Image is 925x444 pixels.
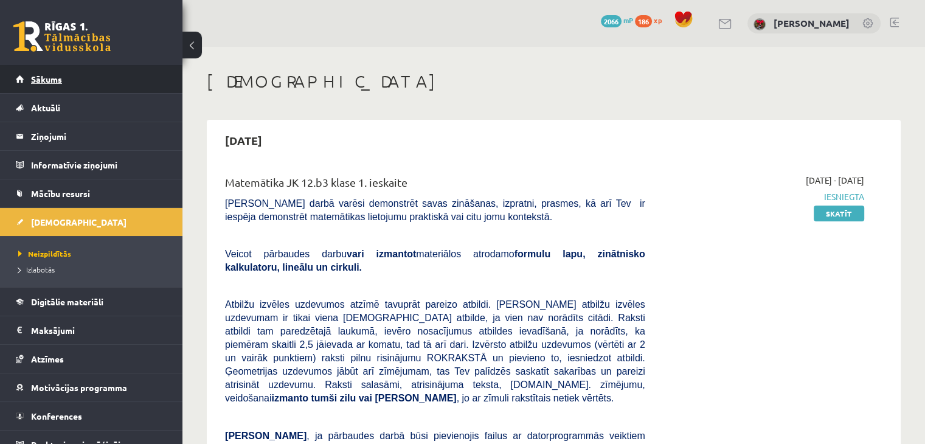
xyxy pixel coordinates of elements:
h2: [DATE] [213,126,274,154]
span: Izlabotās [18,265,55,274]
a: Digitālie materiāli [16,288,167,316]
span: Iesniegta [663,190,864,203]
span: Neizpildītās [18,249,71,258]
span: [DEMOGRAPHIC_DATA] [31,217,126,227]
a: Konferences [16,402,167,430]
span: xp [654,15,662,25]
span: Atbilžu izvēles uzdevumos atzīmē tavuprāt pareizo atbildi. [PERSON_NAME] atbilžu izvēles uzdevuma... [225,299,645,403]
b: vari izmantot [347,249,416,259]
span: Aktuāli [31,102,60,113]
span: 2066 [601,15,622,27]
b: izmanto [272,393,308,403]
b: formulu lapu, zinātnisko kalkulatoru, lineālu un cirkuli. [225,249,645,272]
span: [PERSON_NAME] [225,431,307,441]
a: Sākums [16,65,167,93]
span: [PERSON_NAME] darbā varēsi demonstrēt savas zināšanas, izpratni, prasmes, kā arī Tev ir iespēja d... [225,198,645,222]
a: Informatīvie ziņojumi [16,151,167,179]
legend: Informatīvie ziņojumi [31,151,167,179]
a: Izlabotās [18,264,170,275]
a: 2066 mP [601,15,633,25]
a: Skatīt [814,206,864,221]
a: Atzīmes [16,345,167,373]
a: Neizpildītās [18,248,170,259]
span: Digitālie materiāli [31,296,103,307]
a: Maksājumi [16,316,167,344]
h1: [DEMOGRAPHIC_DATA] [207,71,901,92]
span: Atzīmes [31,353,64,364]
img: Tīna Šneidere [754,18,766,30]
a: 186 xp [635,15,668,25]
span: Konferences [31,411,82,421]
legend: Ziņojumi [31,122,167,150]
span: Motivācijas programma [31,382,127,393]
span: mP [623,15,633,25]
a: Mācību resursi [16,179,167,207]
span: 186 [635,15,652,27]
a: Rīgas 1. Tālmācības vidusskola [13,21,111,52]
span: Veicot pārbaudes darbu materiālos atrodamo [225,249,645,272]
b: tumši zilu vai [PERSON_NAME] [311,393,456,403]
a: Aktuāli [16,94,167,122]
a: [DEMOGRAPHIC_DATA] [16,208,167,236]
a: [PERSON_NAME] [774,17,850,29]
span: [DATE] - [DATE] [806,174,864,187]
legend: Maksājumi [31,316,167,344]
a: Ziņojumi [16,122,167,150]
div: Matemātika JK 12.b3 klase 1. ieskaite [225,174,645,196]
span: Mācību resursi [31,188,90,199]
a: Motivācijas programma [16,373,167,401]
span: Sākums [31,74,62,85]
